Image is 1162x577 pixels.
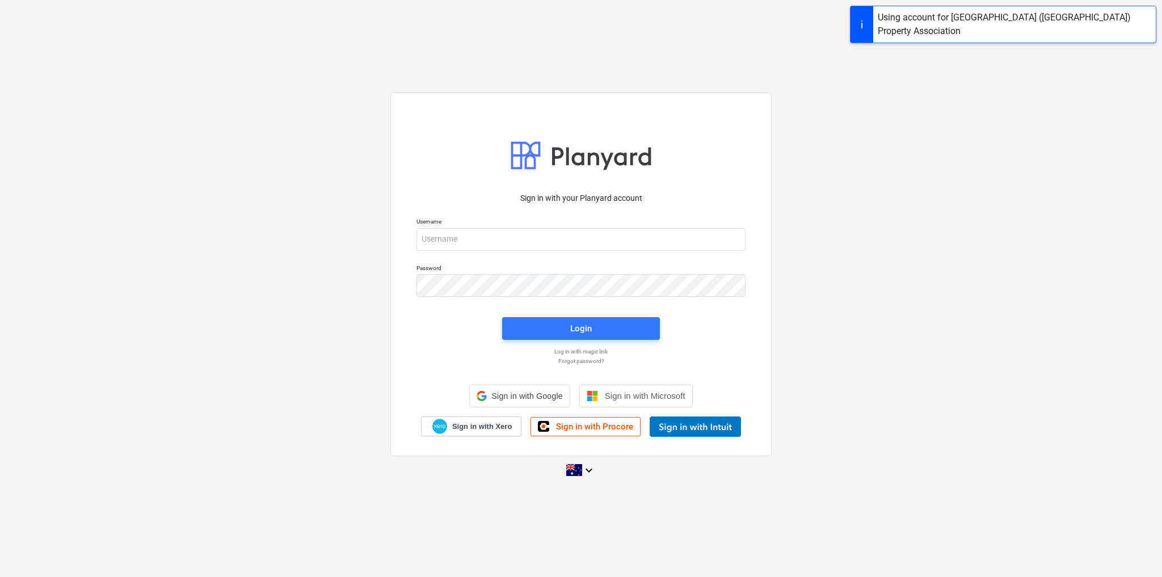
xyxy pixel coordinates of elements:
[416,218,746,228] p: Username
[570,321,592,336] div: Login
[411,348,751,355] a: Log in with magic link
[531,417,641,436] a: Sign in with Procore
[416,264,746,274] p: Password
[432,419,447,434] img: Xero logo
[416,228,746,251] input: Username
[605,391,685,401] span: Sign in with Microsoft
[556,422,633,432] span: Sign in with Procore
[421,416,522,436] a: Sign in with Xero
[582,464,596,477] i: keyboard_arrow_down
[878,11,1151,38] div: Using account for [GEOGRAPHIC_DATA] ([GEOGRAPHIC_DATA]) Property Association
[416,192,746,204] p: Sign in with your Planyard account
[491,391,562,401] span: Sign in with Google
[411,357,751,365] a: Forgot password?
[587,390,598,402] img: Microsoft logo
[452,422,512,432] span: Sign in with Xero
[469,385,570,407] div: Sign in with Google
[502,317,660,340] button: Login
